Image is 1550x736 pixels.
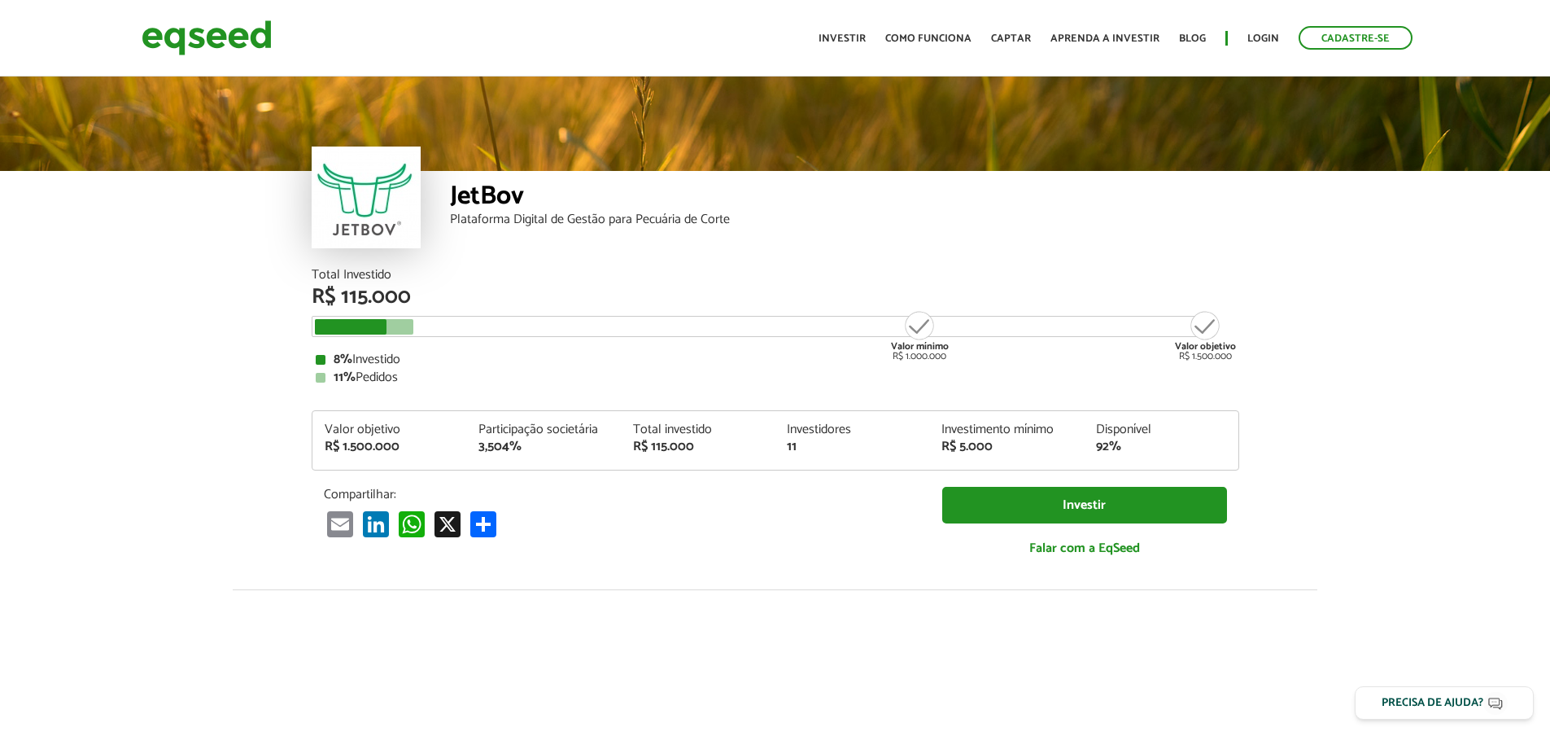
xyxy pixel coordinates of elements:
[312,287,1239,308] div: R$ 115.000
[819,33,866,44] a: Investir
[633,423,763,436] div: Total investido
[312,269,1239,282] div: Total Investido
[1096,440,1226,453] div: 92%
[467,510,500,537] a: Compartilhar
[942,487,1227,524] a: Investir
[324,510,356,537] a: Email
[787,423,917,436] div: Investidores
[478,440,609,453] div: 3,504%
[478,423,609,436] div: Participação societária
[450,213,1239,226] div: Plataforma Digital de Gestão para Pecuária de Corte
[334,348,352,370] strong: 8%
[395,510,428,537] a: WhatsApp
[942,532,1227,565] a: Falar com a EqSeed
[324,487,918,502] p: Compartilhar:
[889,309,950,361] div: R$ 1.000.000
[1175,309,1236,361] div: R$ 1.500.000
[1050,33,1159,44] a: Aprenda a investir
[885,33,971,44] a: Como funciona
[1299,26,1412,50] a: Cadastre-se
[787,440,917,453] div: 11
[941,440,1072,453] div: R$ 5.000
[1179,33,1206,44] a: Blog
[316,353,1235,366] div: Investido
[1175,339,1236,354] strong: Valor objetivo
[142,16,272,59] img: EqSeed
[360,510,392,537] a: LinkedIn
[633,440,763,453] div: R$ 115.000
[891,339,949,354] strong: Valor mínimo
[325,423,455,436] div: Valor objetivo
[1096,423,1226,436] div: Disponível
[431,510,464,537] a: X
[1247,33,1279,44] a: Login
[991,33,1031,44] a: Captar
[325,440,455,453] div: R$ 1.500.000
[941,423,1072,436] div: Investimento mínimo
[334,366,356,388] strong: 11%
[450,183,1239,213] div: JetBov
[316,371,1235,384] div: Pedidos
